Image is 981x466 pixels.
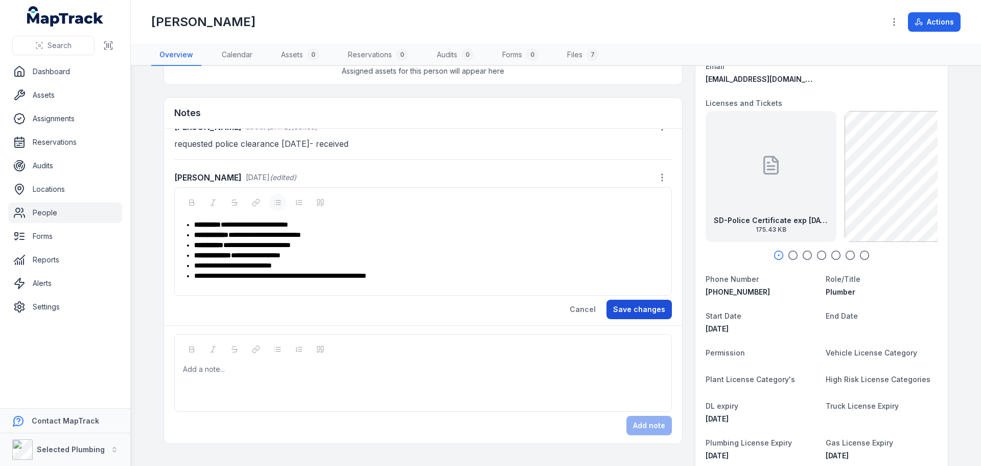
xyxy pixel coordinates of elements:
span: [DATE] [706,451,729,460]
button: Actions [908,12,961,32]
a: Audits [8,156,122,176]
span: [DATE] [246,173,270,182]
time: 8/28/2025, 12:00:00 AM [706,414,729,423]
span: Licenses and Tickets [706,99,782,107]
strong: Contact MapTrack [32,416,99,425]
span: Role/Title [826,275,860,283]
a: Settings [8,297,122,317]
span: [PHONE_NUMBER] [706,287,770,296]
button: Cancel [563,300,602,319]
a: Reservations0 [340,45,416,66]
button: Save changes [606,300,672,319]
span: Start Date [706,312,741,320]
div: 0 [461,49,474,61]
span: Email [706,62,725,71]
a: Assets [8,85,122,105]
div: 0 [307,49,319,61]
strong: Selected Plumbing [37,445,105,454]
h1: [PERSON_NAME] [151,14,255,30]
p: requested police clearance [DATE]- received [174,137,672,151]
span: Plumbing License Expiry [706,438,792,447]
span: Phone Number [706,275,759,283]
a: Calendar [214,45,261,66]
button: Search [12,36,95,55]
span: Truck License Expiry [826,402,899,410]
a: Forms [8,226,122,247]
span: DL expiry [706,402,738,410]
span: [DATE] [706,414,729,423]
div: 7 [587,49,599,61]
span: Plant License Category's [706,375,795,384]
span: [DATE] [706,324,729,333]
a: Assets0 [273,45,328,66]
a: People [8,203,122,223]
a: Assignments [8,108,122,129]
a: Reservations [8,132,122,152]
a: MapTrack [27,6,104,27]
div: 0 [526,49,539,61]
span: Assigned assets for this person will appear here [342,66,504,76]
a: Dashboard [8,61,122,82]
span: 175.43 KB [714,226,828,234]
span: [DATE] [826,451,849,460]
a: Files7 [559,45,607,66]
a: Overview [151,45,201,66]
a: Locations [8,179,122,199]
time: 8/21/2025, 1:09:23 PM [246,173,270,182]
a: Forms0 [494,45,547,66]
div: 0 [396,49,408,61]
span: Permission [706,348,745,357]
span: Gas License Expiry [826,438,893,447]
span: Plumber [826,287,855,296]
time: 8/14/2026, 12:00:00 AM [706,451,729,460]
strong: [PERSON_NAME] [174,171,242,184]
a: Reports [8,250,122,270]
span: (edited) [270,173,296,182]
strong: SD-Police Certificate exp [DATE] [714,215,828,226]
h3: Notes [174,106,201,120]
time: 8/28/2023, 12:00:00 AM [706,324,729,333]
span: End Date [826,312,858,320]
span: High Risk License Categories [826,375,930,384]
span: Search [48,40,72,51]
a: Audits0 [429,45,482,66]
time: 10/3/2028, 12:00:00 AM [826,451,849,460]
a: Alerts [8,273,122,294]
span: Vehicle License Category [826,348,917,357]
span: [EMAIL_ADDRESS][DOMAIN_NAME] [706,75,829,83]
